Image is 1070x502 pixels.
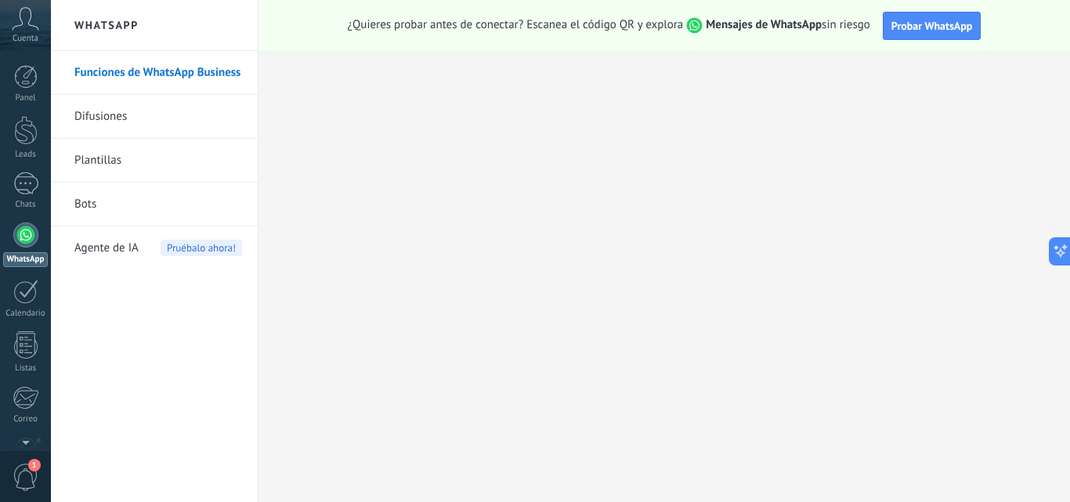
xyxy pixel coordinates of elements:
span: Pruébalo ahora! [161,240,242,256]
span: Probar WhatsApp [891,19,973,33]
span: ¿Quieres probar antes de conectar? Escanea el código QR y explora sin riesgo [348,17,870,34]
div: Calendario [3,309,49,319]
div: Listas [3,363,49,374]
li: Funciones de WhatsApp Business [51,51,258,95]
a: Difusiones [74,95,242,139]
span: Agente de IA [74,226,139,270]
a: Funciones de WhatsApp Business [74,51,242,95]
span: Cuenta [13,34,38,44]
strong: Mensajes de WhatsApp [706,17,822,32]
button: Probar WhatsApp [883,12,981,40]
li: Difusiones [51,95,258,139]
a: Plantillas [74,139,242,182]
li: Plantillas [51,139,258,182]
div: Chats [3,200,49,210]
div: Leads [3,150,49,160]
span: 1 [28,459,41,471]
li: Bots [51,182,258,226]
div: Correo [3,414,49,424]
div: WhatsApp [3,252,48,267]
div: Panel [3,93,49,103]
a: Bots [74,182,242,226]
a: Agente de IAPruébalo ahora! [74,226,242,270]
li: Agente de IA [51,226,258,269]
